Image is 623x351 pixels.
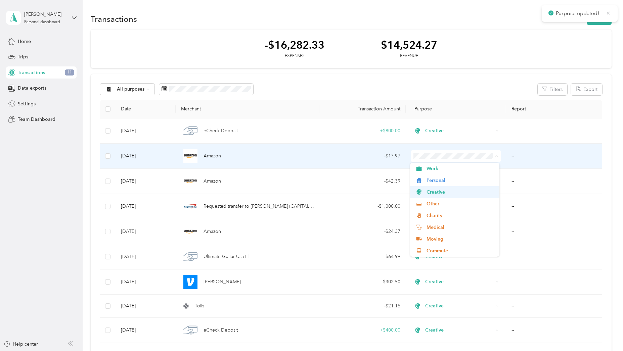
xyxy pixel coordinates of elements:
span: Home [18,38,31,45]
div: $14,524.27 [381,39,437,51]
div: Revenue [381,53,437,59]
td: [DATE] [116,169,176,194]
span: Creative [425,278,493,286]
span: Charity [427,212,495,219]
img: eCheck Deposit [183,124,197,138]
span: eCheck Deposit [204,327,238,334]
span: Creative [425,253,493,260]
span: Medical [427,224,495,231]
td: [DATE] [116,269,176,295]
img: Amazon [183,174,197,188]
span: Personal [427,177,495,184]
img: Requested transfer to Lawrence Clark (CAPITAL ONE N.A. Checking XXXXXX7194) [183,199,197,213]
h1: Transactions [91,15,137,22]
td: -- [506,219,602,244]
button: Export [571,84,602,95]
td: [DATE] [116,144,176,169]
td: [DATE] [116,244,176,269]
span: Work [427,165,495,172]
span: Settings [18,100,36,107]
div: - $21.15 [325,302,400,310]
div: [PERSON_NAME] [24,11,66,18]
td: -- [506,295,602,318]
td: -- [506,244,602,269]
div: - $17.97 [325,152,400,160]
th: Date [116,100,176,118]
span: Creative [425,302,493,310]
div: - $64.99 [325,253,400,260]
img: Bob Clark [183,275,197,289]
span: Transactions [18,69,45,76]
div: Personal dashboard [24,20,60,24]
td: -- [506,118,602,144]
th: Transaction Amount [319,100,406,118]
span: Requested transfer to [PERSON_NAME] (CAPITAL ONE N.A. Checking XXXXXX7194) [204,203,314,210]
img: Amazon [183,224,197,239]
button: Filters [538,84,567,95]
button: Help center [4,341,38,348]
td: [DATE] [116,219,176,244]
span: Amazon [204,178,221,185]
span: Creative [425,327,493,334]
div: -$16,282.33 [265,39,324,51]
span: Moving [427,236,495,243]
div: - $302.50 [325,278,400,286]
span: Creative [427,189,495,196]
div: - $1,000.00 [325,203,400,210]
span: Commute [427,247,495,254]
img: Amazon [183,149,197,163]
img: Ultimate Guitar Usa Ll [183,250,197,264]
span: Creative [425,127,493,135]
span: Ultimate Guitar Usa Ll [204,253,249,260]
div: - $24.37 [325,228,400,235]
th: Report [506,100,602,118]
td: -- [506,269,602,295]
span: Amazon [204,152,221,160]
th: Merchant [176,100,319,118]
td: -- [506,318,602,343]
span: Purpose [411,106,432,112]
td: -- [506,194,602,219]
span: 11 [65,69,74,76]
img: eCheck Deposit [183,323,197,337]
span: eCheck Deposit [204,127,238,135]
span: Team Dashboard [18,116,55,123]
span: Tolls [195,302,204,310]
div: + $400.00 [325,327,400,334]
div: + $800.00 [325,127,400,135]
td: -- [506,169,602,194]
span: Data exports [18,85,46,92]
span: Other [427,200,495,207]
span: All purposes [117,87,145,92]
td: [DATE] [116,295,176,318]
iframe: Everlance-gr Chat Button Frame [585,313,623,351]
td: [DATE] [116,194,176,219]
td: -- [506,144,602,169]
div: - $42.39 [325,178,400,185]
span: Trips [18,53,28,60]
span: Amazon [204,228,221,235]
span: [PERSON_NAME] [204,278,241,286]
div: Expenses [265,53,324,59]
td: [DATE] [116,118,176,144]
p: Purpose updated! [556,9,601,18]
td: [DATE] [116,318,176,343]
